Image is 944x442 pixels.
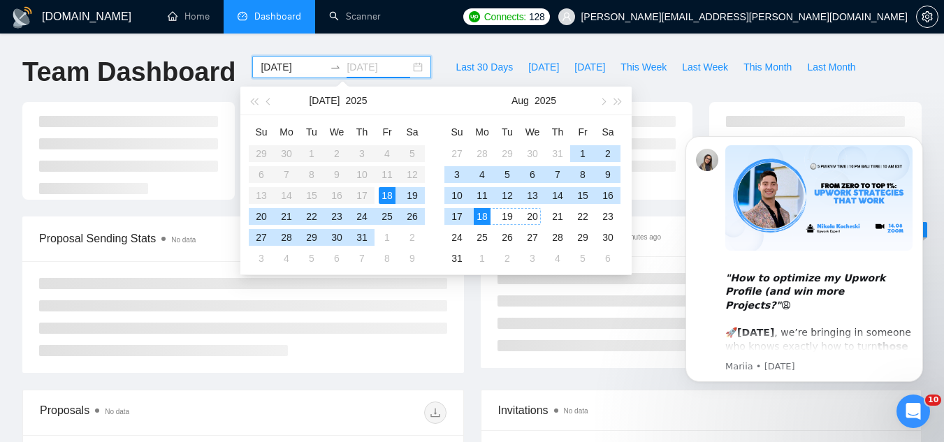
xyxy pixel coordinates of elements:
span: This Week [620,59,667,75]
div: 17 [449,208,465,225]
button: 2025 [535,87,556,115]
th: Th [545,121,570,143]
td: 2025-08-08 [375,248,400,269]
div: 12 [499,187,516,204]
div: 22 [574,208,591,225]
div: 1 [574,145,591,162]
td: 2025-07-19 [400,185,425,206]
td: 2025-08-01 [570,143,595,164]
td: 2025-08-19 [495,206,520,227]
span: swap-right [330,61,341,73]
span: 10 [925,395,941,406]
div: 10 [449,187,465,204]
td: 2025-07-24 [349,206,375,227]
td: 2025-07-27 [444,143,470,164]
td: 2025-08-04 [470,164,495,185]
button: 2025 [345,87,367,115]
td: 2025-08-02 [400,227,425,248]
div: 31 [449,250,465,267]
th: We [520,121,545,143]
div: 2 [404,229,421,246]
div: Proposals [40,402,243,424]
div: 19 [499,208,516,225]
div: 15 [574,187,591,204]
td: 2025-07-20 [249,206,274,227]
button: Last Month [799,56,863,78]
span: Last Week [682,59,728,75]
span: No data [105,408,129,415]
span: No data [171,236,196,244]
th: Tu [495,121,520,143]
div: 7 [549,166,566,183]
div: 31 [549,145,566,162]
th: We [324,121,349,143]
td: 2025-07-21 [274,206,299,227]
span: 128 [529,9,544,24]
div: 2 [499,250,516,267]
div: 8 [574,166,591,183]
td: 2025-08-30 [595,227,620,248]
th: Sa [595,121,620,143]
div: 29 [303,229,320,246]
td: 2025-08-23 [595,206,620,227]
div: 30 [600,229,616,246]
div: 18 [474,208,491,225]
span: Last 30 Days [456,59,513,75]
th: Fr [570,121,595,143]
div: 2 [600,145,616,162]
span: This Month [743,59,792,75]
div: 27 [449,145,465,162]
div: 6 [600,250,616,267]
td: 2025-08-03 [444,164,470,185]
td: 2025-08-01 [375,227,400,248]
td: 2025-08-13 [520,185,545,206]
a: homeHome [168,10,210,22]
div: 6 [328,250,345,267]
td: 2025-07-29 [495,143,520,164]
td: 2025-08-08 [570,164,595,185]
div: 26 [404,208,421,225]
a: setting [916,11,938,22]
td: 2025-07-30 [324,227,349,248]
button: setting [916,6,938,28]
th: Mo [470,121,495,143]
span: setting [917,11,938,22]
button: [DATE] [309,87,340,115]
td: 2025-08-09 [595,164,620,185]
button: [DATE] [567,56,613,78]
span: dashboard [238,11,247,21]
td: 2025-07-29 [299,227,324,248]
input: Start date [261,59,324,75]
th: Th [349,121,375,143]
div: 4 [474,166,491,183]
td: 2025-07-31 [545,143,570,164]
td: 2025-07-30 [520,143,545,164]
div: 14 [549,187,566,204]
th: Tu [299,121,324,143]
div: 25 [474,229,491,246]
button: Last Week [674,56,736,78]
td: 2025-08-22 [570,206,595,227]
td: 2025-08-27 [520,227,545,248]
div: 22 [303,208,320,225]
td: 2025-08-04 [274,248,299,269]
td: 2025-08-14 [545,185,570,206]
button: Last 30 Days [448,56,521,78]
iframe: Intercom notifications message [665,115,944,404]
div: 3 [253,250,270,267]
td: 2025-07-18 [375,185,400,206]
span: Last Month [807,59,855,75]
td: 2025-07-26 [400,206,425,227]
div: 30 [328,229,345,246]
div: 18 [379,187,395,204]
div: 1 [379,229,395,246]
div: 9 [404,250,421,267]
span: [DATE] [574,59,605,75]
span: Proposal Sending Stats [39,230,289,247]
span: Invitations [498,402,905,419]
